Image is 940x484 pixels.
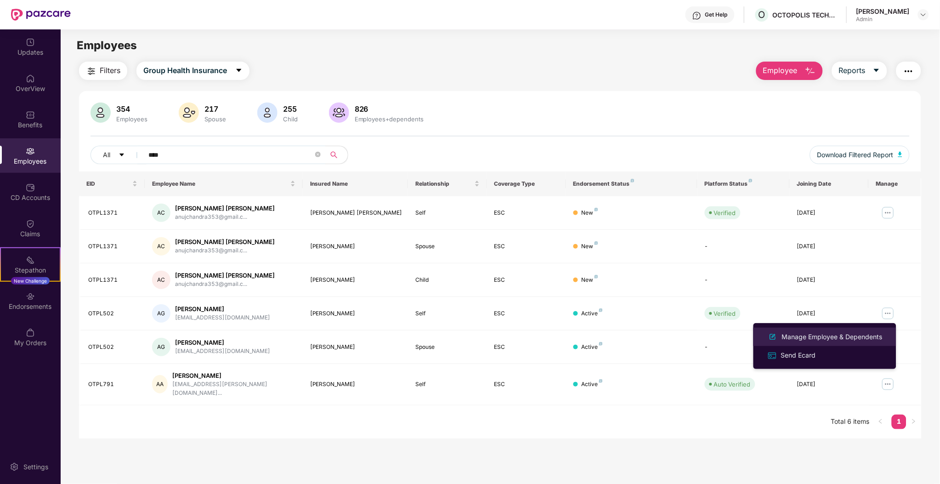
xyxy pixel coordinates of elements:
div: [DATE] [797,276,861,285]
li: Total 6 items [831,415,870,429]
div: [PERSON_NAME] [PERSON_NAME] [175,204,275,213]
span: left [878,419,883,424]
button: Filters [79,62,127,80]
div: New [582,242,598,251]
img: svg+xml;base64,PHN2ZyBpZD0iVXBkYXRlZCIgeG1sbnM9Imh0dHA6Ly93d3cudzMub3JnLzIwMDAvc3ZnIiB3aWR0aD0iMj... [26,38,35,47]
span: Employee [763,65,798,76]
div: Platform Status [705,180,782,188]
img: manageButton [881,306,895,321]
span: close-circle [315,151,321,159]
div: OTPL791 [88,380,137,389]
div: [PERSON_NAME] [PERSON_NAME] [175,238,275,246]
div: OTPL1371 [88,242,137,251]
div: Active [582,380,603,389]
th: Employee Name [145,171,303,196]
div: 217 [203,104,228,114]
div: Auto Verified [714,380,751,389]
div: New Challenge [11,277,50,285]
img: svg+xml;base64,PHN2ZyB4bWxucz0iaHR0cDovL3d3dy53My5vcmcvMjAwMC9zdmciIHdpZHRoPSI4IiBoZWlnaHQ9IjgiIH... [599,379,603,383]
div: anujchandra353@gmail.c... [175,246,275,255]
img: svg+xml;base64,PHN2ZyBpZD0iRW1wbG95ZWVzIiB4bWxucz0iaHR0cDovL3d3dy53My5vcmcvMjAwMC9zdmciIHdpZHRoPS... [26,147,35,156]
th: Joining Date [790,171,869,196]
div: AC [152,204,170,222]
div: Child [415,276,480,285]
div: AC [152,271,170,289]
li: Next Page [906,415,921,429]
img: svg+xml;base64,PHN2ZyB4bWxucz0iaHR0cDovL3d3dy53My5vcmcvMjAwMC9zdmciIHhtbG5zOnhsaW5rPSJodHRwOi8vd3... [329,102,349,123]
div: Endorsement Status [573,180,690,188]
img: svg+xml;base64,PHN2ZyB4bWxucz0iaHR0cDovL3d3dy53My5vcmcvMjAwMC9zdmciIHdpZHRoPSI4IiBoZWlnaHQ9IjgiIH... [599,308,603,312]
th: Insured Name [303,171,408,196]
img: svg+xml;base64,PHN2ZyB4bWxucz0iaHR0cDovL3d3dy53My5vcmcvMjAwMC9zdmciIHdpZHRoPSI4IiBoZWlnaHQ9IjgiIH... [599,342,603,346]
div: New [582,276,598,285]
div: [PERSON_NAME] [310,309,401,318]
img: svg+xml;base64,PHN2ZyB4bWxucz0iaHR0cDovL3d3dy53My5vcmcvMjAwMC9zdmciIHdpZHRoPSI4IiBoZWlnaHQ9IjgiIH... [595,275,598,279]
img: svg+xml;base64,PHN2ZyB4bWxucz0iaHR0cDovL3d3dy53My5vcmcvMjAwMC9zdmciIHhtbG5zOnhsaW5rPSJodHRwOi8vd3... [91,102,111,123]
img: svg+xml;base64,PHN2ZyBpZD0iTXlfT3JkZXJzIiBkYXRhLW5hbWU9Ik15IE9yZGVycyIgeG1sbnM9Imh0dHA6Ly93d3cudz... [26,328,35,337]
th: Coverage Type [487,171,566,196]
div: AG [152,304,170,323]
img: svg+xml;base64,PHN2ZyB4bWxucz0iaHR0cDovL3d3dy53My5vcmcvMjAwMC9zdmciIHdpZHRoPSI4IiBoZWlnaHQ9IjgiIH... [631,179,634,182]
div: OTPL502 [88,343,137,352]
div: ESC [494,309,559,318]
button: Reportscaret-down [832,62,887,80]
img: svg+xml;base64,PHN2ZyBpZD0iSGVscC0zMngzMiIgeG1sbnM9Imh0dHA6Ly93d3cudzMub3JnLzIwMDAvc3ZnIiB3aWR0aD... [692,11,702,20]
div: Manage Employee & Dependents [780,332,884,342]
img: svg+xml;base64,PHN2ZyB4bWxucz0iaHR0cDovL3d3dy53My5vcmcvMjAwMC9zdmciIHdpZHRoPSI4IiBoZWlnaHQ9IjgiIH... [595,208,598,211]
button: right [906,415,921,429]
div: Spouse [415,242,480,251]
img: svg+xml;base64,PHN2ZyBpZD0iQ2xhaW0iIHhtbG5zPSJodHRwOi8vd3d3LnczLm9yZy8yMDAwL3N2ZyIgd2lkdGg9IjIwIi... [26,219,35,228]
img: svg+xml;base64,PHN2ZyB4bWxucz0iaHR0cDovL3d3dy53My5vcmcvMjAwMC9zdmciIHdpZHRoPSIxNiIgaGVpZ2h0PSIxNi... [767,351,777,361]
div: New [582,209,598,217]
div: 354 [114,104,149,114]
span: Reports [839,65,866,76]
span: Download Filtered Report [817,150,894,160]
img: svg+xml;base64,PHN2ZyBpZD0iRHJvcGRvd24tMzJ4MzIiIHhtbG5zPSJodHRwOi8vd3d3LnczLm9yZy8yMDAwL3N2ZyIgd2... [920,11,927,18]
div: [DATE] [797,242,861,251]
div: Child [281,115,300,123]
span: search [325,151,343,159]
div: [PERSON_NAME] [PERSON_NAME] [175,271,275,280]
span: Employee Name [152,180,289,188]
div: ESC [494,276,559,285]
div: ESC [494,242,559,251]
div: 255 [281,104,300,114]
div: OTPL502 [88,309,137,318]
div: [DATE] [797,209,861,217]
div: [EMAIL_ADDRESS][PERSON_NAME][DOMAIN_NAME]... [172,380,295,398]
div: Spouse [203,115,228,123]
div: ESC [494,343,559,352]
span: right [911,419,917,424]
img: svg+xml;base64,PHN2ZyB4bWxucz0iaHR0cDovL3d3dy53My5vcmcvMjAwMC9zdmciIHhtbG5zOnhsaW5rPSJodHRwOi8vd3... [257,102,277,123]
div: Settings [21,462,51,472]
div: [PERSON_NAME] [175,338,270,347]
div: [DATE] [797,309,861,318]
img: svg+xml;base64,PHN2ZyBpZD0iRW5kb3JzZW1lbnRzIiB4bWxucz0iaHR0cDovL3d3dy53My5vcmcvMjAwMC9zdmciIHdpZH... [26,292,35,301]
button: Allcaret-down [91,146,147,164]
td: - [697,230,790,263]
div: Verified [714,208,736,217]
img: svg+xml;base64,PHN2ZyBpZD0iQmVuZWZpdHMiIHhtbG5zPSJodHRwOi8vd3d3LnczLm9yZy8yMDAwL3N2ZyIgd2lkdGg9Ij... [26,110,35,120]
img: svg+xml;base64,PHN2ZyBpZD0iSG9tZSIgeG1sbnM9Imh0dHA6Ly93d3cudzMub3JnLzIwMDAvc3ZnIiB3aWR0aD0iMjAiIG... [26,74,35,83]
span: caret-down [119,152,125,159]
div: Stepathon [1,266,60,275]
div: [PERSON_NAME] [175,305,270,313]
div: [DATE] [797,380,861,389]
span: EID [86,180,130,188]
div: Get Help [705,11,728,18]
img: svg+xml;base64,PHN2ZyB4bWxucz0iaHR0cDovL3d3dy53My5vcmcvMjAwMC9zdmciIHhtbG5zOnhsaW5rPSJodHRwOi8vd3... [767,331,778,342]
img: svg+xml;base64,PHN2ZyB4bWxucz0iaHR0cDovL3d3dy53My5vcmcvMjAwMC9zdmciIHdpZHRoPSIyMSIgaGVpZ2h0PSIyMC... [26,256,35,265]
span: Relationship [415,180,473,188]
button: Download Filtered Report [810,146,910,164]
div: Active [582,309,603,318]
img: manageButton [881,205,895,220]
img: svg+xml;base64,PHN2ZyB4bWxucz0iaHR0cDovL3d3dy53My5vcmcvMjAwMC9zdmciIHdpZHRoPSI4IiBoZWlnaHQ9IjgiIH... [595,241,598,245]
td: - [697,330,790,364]
img: manageButton [881,377,895,392]
img: svg+xml;base64,PHN2ZyB4bWxucz0iaHR0cDovL3d3dy53My5vcmcvMjAwMC9zdmciIHdpZHRoPSI4IiBoZWlnaHQ9IjgiIH... [749,179,753,182]
div: AA [152,375,168,393]
li: Previous Page [873,415,888,429]
div: OTPL1371 [88,209,137,217]
div: [PERSON_NAME] [310,343,401,352]
div: Employees+dependents [353,115,426,123]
